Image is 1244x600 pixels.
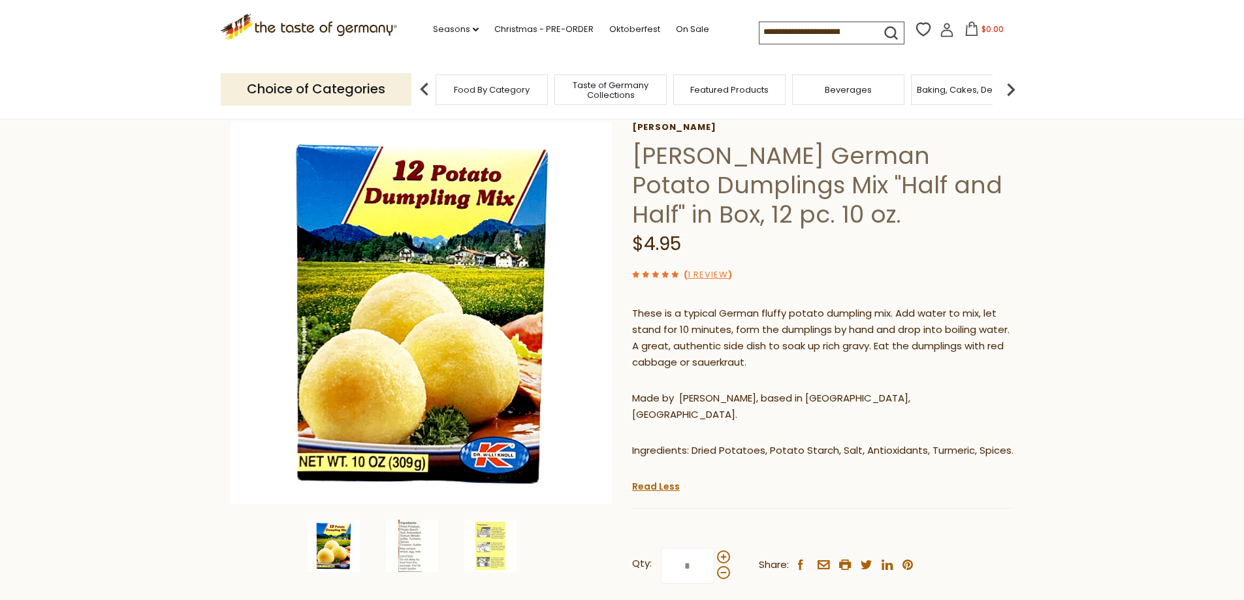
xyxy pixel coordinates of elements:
span: $0.00 [981,24,1004,35]
a: On Sale [676,22,709,37]
input: Qty: [661,548,714,584]
span: $4.95 [632,231,681,257]
a: Beverages [825,85,872,95]
a: Taste of Germany Collections [558,80,663,100]
h1: [PERSON_NAME] German Potato Dumplings Mix "Half and Half" in Box, 12 pc. 10 oz. [632,141,1014,229]
img: next arrow [998,76,1024,103]
strong: Qty: [632,556,652,572]
a: Featured Products [690,85,769,95]
span: Share: [759,557,789,573]
a: Seasons [433,22,479,37]
a: 1 Review [688,268,728,282]
p: Ingredients: Dried Potatoes, Potato Starch, Salt, Antioxidants, Turmeric, Spices. [632,443,1014,459]
button: $0.00 [957,22,1012,41]
img: Dr. Knoll German Potato Dumplings Mix "Half and Half" in Box, 12 pc. 10 oz. [464,520,517,572]
p: These is a typical German fluffy potato dumpling mix. Add water to mix, let stand for 10 minutes,... [632,306,1014,371]
img: previous arrow [411,76,438,103]
a: Christmas - PRE-ORDER [494,22,594,37]
img: Dr. Knoll German Potato Dumplings Mix "Half and Half" in Box, 12 pc. 10 oz. [231,122,613,504]
p: Choice of Categories [221,73,411,105]
span: ( ) [684,268,732,281]
a: Baking, Cakes, Desserts [917,85,1018,95]
img: Dr. Knoll German Potato Dumplings Mix "Half and Half" in Box, 12 pc. 10 oz. [386,520,438,572]
p: Made by [PERSON_NAME], based in [GEOGRAPHIC_DATA], [GEOGRAPHIC_DATA]. [632,390,1014,423]
img: Dr. Knoll German Potato Dumplings Mix "Half and Half" in Box, 12 pc. 10 oz. [308,520,360,572]
a: Oktoberfest [609,22,660,37]
a: [PERSON_NAME] [632,122,1014,133]
a: Read Less [632,480,680,493]
a: Food By Category [454,85,530,95]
